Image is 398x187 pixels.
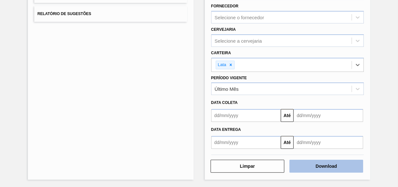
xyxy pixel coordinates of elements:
[211,136,281,149] input: dd/mm/yyyy
[215,38,262,43] div: Selecione a cervejaria
[211,109,281,122] input: dd/mm/yyyy
[281,136,294,149] button: Até
[281,109,294,122] button: Até
[216,61,227,69] div: Lata
[215,15,264,20] div: Selecione o fornecedor
[211,4,238,8] label: Fornecedor
[211,27,236,32] label: Cervejaria
[211,51,231,55] label: Carteira
[294,109,363,122] input: dd/mm/yyyy
[215,86,239,92] div: Último Mês
[294,136,363,149] input: dd/mm/yyyy
[34,6,187,22] button: Relatório de Sugestões
[211,76,247,80] label: Período Vigente
[289,160,363,173] button: Download
[37,12,91,16] span: Relatório de Sugestões
[211,127,241,132] span: Data entrega
[211,100,238,105] span: Data coleta
[211,160,284,173] button: Limpar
